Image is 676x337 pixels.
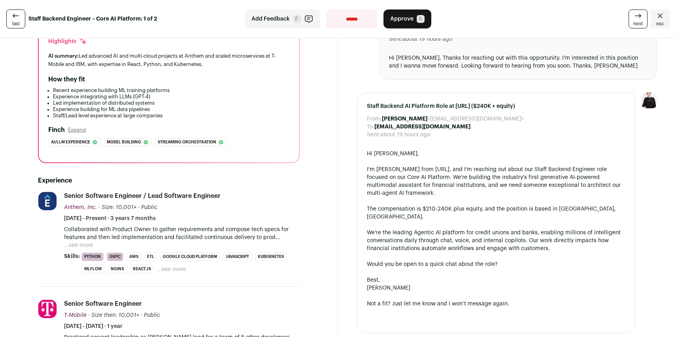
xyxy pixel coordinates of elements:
img: 34a5cbeff68a947761f389a3de761327f2ea16621b462e718c9f62b82ba10ca8.jpg [38,192,57,210]
div: Highlights [48,38,87,45]
span: Approve [390,15,414,23]
span: [DATE] - [DATE] · 1 year [64,322,123,330]
span: · Size: 10,001+ [98,205,136,210]
h2: How they fit [48,75,85,84]
li: Nginx [108,265,127,273]
span: Add Feedback [251,15,290,23]
b: [PERSON_NAME] [382,116,427,122]
dd: about 19 hours ago [402,35,452,43]
span: T-Mobile [64,313,87,318]
button: Expand [68,127,86,133]
a: next [629,9,648,28]
span: Anthem, Inc. [64,205,97,210]
div: The compensation is $210-240K plus equity, and the position is based in [GEOGRAPHIC_DATA], [GEOGR... [367,205,625,221]
li: Kubernetes [255,252,287,261]
span: last [12,21,20,27]
h2: Finch [48,125,65,135]
li: React.js [130,265,154,273]
li: gRPC [107,252,123,261]
div: Not a fit? Just let me know and I won’t message again. [367,300,625,308]
div: I'm [PERSON_NAME] from [URL], and I'm reaching out about our Staff Backend Engineer role focused ... [367,166,625,197]
span: · [138,203,140,211]
div: Hi [PERSON_NAME], Thanks for reaching out with this opportunity. I'm interested in this position ... [389,54,647,70]
span: · Size then: 10,001+ [88,313,139,318]
img: 7440d32d861bc79ab476744ce22abf17680a4a0d2efa9387b120bae7270c564d.jpg [38,300,57,318]
span: A [417,15,425,23]
button: ...see more [157,265,186,273]
li: Recent experience building ML training platforms [53,87,289,94]
span: Streaming orchestration [158,138,216,146]
div: Led advanced AI and multi-cloud projects at Anthem and scaled microservices at T-Mobile and IBM, ... [48,52,289,68]
li: AWS [127,252,141,261]
span: F [293,15,301,23]
li: MLflow [81,265,105,273]
div: Best, [367,276,625,284]
strong: Staff Backend Engineer – Core AI Platform: 1 of 2 [28,15,157,23]
span: next [633,21,643,27]
li: Experience building for ML data pipelines [53,106,289,113]
dd: <[EMAIL_ADDRESS][DOMAIN_NAME]> [382,115,524,123]
span: Public [144,313,160,318]
li: ETL [144,252,157,261]
button: Add Feedback F [245,9,320,28]
span: [DATE] - Present · 3 years 7 months [64,215,156,222]
div: We're the leading Agentic AI platform for credit unions and banks, enabling millions of intellige... [367,229,625,252]
div: Hi [PERSON_NAME], [367,150,625,158]
div: [PERSON_NAME] [367,284,625,292]
li: JavaScript [223,252,252,261]
li: Led implementation of distributed systems [53,100,289,106]
dt: From: [367,115,382,123]
p: Collaborated with Product Owner to gather requirements and compose tech specs for features and th... [64,226,300,241]
span: Ai/llm experience [51,138,90,146]
li: Google Cloud Platform [160,252,220,261]
span: Skills: [64,252,80,260]
div: Would you be open to a quick chat about the role? [367,260,625,268]
dt: Sent: [367,131,380,139]
h2: Experience [38,176,300,185]
dd: about 19 hours ago [380,131,430,139]
span: · [141,311,142,319]
li: Python [81,252,104,261]
span: Staff Backend AI Platform Role at [URL] ($240K + equity) [367,102,625,110]
span: Public [141,205,157,210]
dt: Sent: [389,35,402,43]
div: Senior software engineer / Lead software engineer [64,192,221,200]
li: Experience integrating with LLMs (GPT-4) [53,94,289,100]
b: [EMAIL_ADDRESS][DOMAIN_NAME] [374,124,470,130]
span: Model building [107,138,141,146]
li: Staff/Lead level experience at large companies [53,113,289,119]
a: last [6,9,25,28]
span: esc [656,21,664,27]
button: ...see more [64,241,93,249]
button: Approve A [383,9,431,28]
a: Close [651,9,670,28]
img: 9240684-medium_jpg [641,92,657,108]
span: AI summary: [48,53,79,58]
dt: To: [367,123,374,131]
div: Senior Software Engineer [64,299,142,308]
